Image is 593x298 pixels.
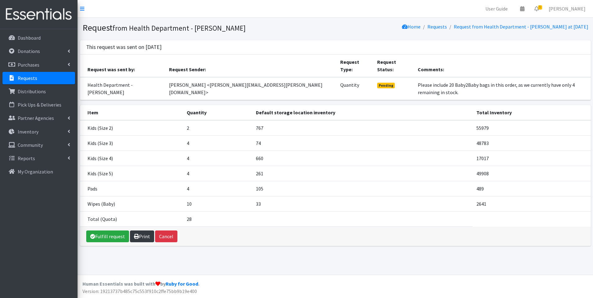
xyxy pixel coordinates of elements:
a: 5 [529,2,544,15]
td: Pads [80,181,183,196]
a: Ruby for Good [166,281,198,287]
small: from Health Department - [PERSON_NAME] [113,24,246,33]
p: Pick Ups & Deliveries [18,102,61,108]
a: Requests [427,24,447,30]
img: HumanEssentials [2,4,75,25]
a: Request from Health Department - [PERSON_NAME] at [DATE] [454,24,588,30]
td: Total (Quota) [80,211,183,226]
p: My Organization [18,169,53,175]
th: Request Type: [337,55,374,77]
a: Inventory [2,125,75,138]
th: Quantity [183,105,252,120]
p: Donations [18,48,40,54]
a: Pick Ups & Deliveries [2,99,75,111]
td: Kids (Size 3) [80,135,183,151]
a: User Guide [480,2,513,15]
p: Partner Agencies [18,115,54,121]
p: Reports [18,155,35,161]
td: Please include 20 Baby2Baby bags in this order, as we currently have only 4 remaining in stock. [414,77,591,100]
span: Version: 19213737b485c75c553f910c2ffe75bb9b19e400 [82,288,197,294]
td: 4 [183,166,252,181]
td: 2 [183,120,252,136]
a: Fulfill request [86,230,129,242]
button: Cancel [155,230,177,242]
h1: Request [82,22,333,33]
td: 489 [473,181,591,196]
td: 55979 [473,120,591,136]
td: 33 [252,196,473,211]
p: Distributions [18,88,46,94]
td: 105 [252,181,473,196]
a: Print [130,230,154,242]
th: Comments: [414,55,591,77]
td: 261 [252,166,473,181]
td: 660 [252,151,473,166]
td: 48783 [473,135,591,151]
th: Item [80,105,183,120]
p: Inventory [18,129,38,135]
a: [PERSON_NAME] [544,2,591,15]
a: Partner Agencies [2,112,75,124]
p: Purchases [18,62,39,68]
td: Kids (Size 2) [80,120,183,136]
a: Requests [2,72,75,84]
strong: Human Essentials was built with by . [82,281,199,287]
td: 2641 [473,196,591,211]
a: Home [402,24,421,30]
p: Requests [18,75,37,81]
td: Kids (Size 4) [80,151,183,166]
a: My Organization [2,165,75,178]
td: 10 [183,196,252,211]
td: 74 [252,135,473,151]
td: 17017 [473,151,591,166]
td: 28 [183,211,252,226]
td: [PERSON_NAME] <[PERSON_NAME][EMAIL_ADDRESS][PERSON_NAME][DOMAIN_NAME]> [165,77,337,100]
th: Default storage location inventory [252,105,473,120]
a: Community [2,139,75,151]
a: Distributions [2,85,75,98]
td: 4 [183,135,252,151]
td: Health Department - [PERSON_NAME] [80,77,166,100]
td: Wipes (Baby) [80,196,183,211]
th: Total Inventory [473,105,591,120]
a: Dashboard [2,32,75,44]
span: 5 [538,5,542,10]
td: 49908 [473,166,591,181]
td: 767 [252,120,473,136]
td: 4 [183,181,252,196]
a: Reports [2,152,75,164]
a: Purchases [2,59,75,71]
th: Request was sent by: [80,55,166,77]
td: 4 [183,151,252,166]
p: Community [18,142,43,148]
a: Donations [2,45,75,57]
p: Dashboard [18,35,41,41]
th: Request Status: [373,55,414,77]
td: Quantity [337,77,374,100]
span: Pending [377,83,395,88]
th: Request Sender: [165,55,337,77]
h3: This request was sent on [DATE] [86,44,162,50]
td: Kids (Size 5) [80,166,183,181]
